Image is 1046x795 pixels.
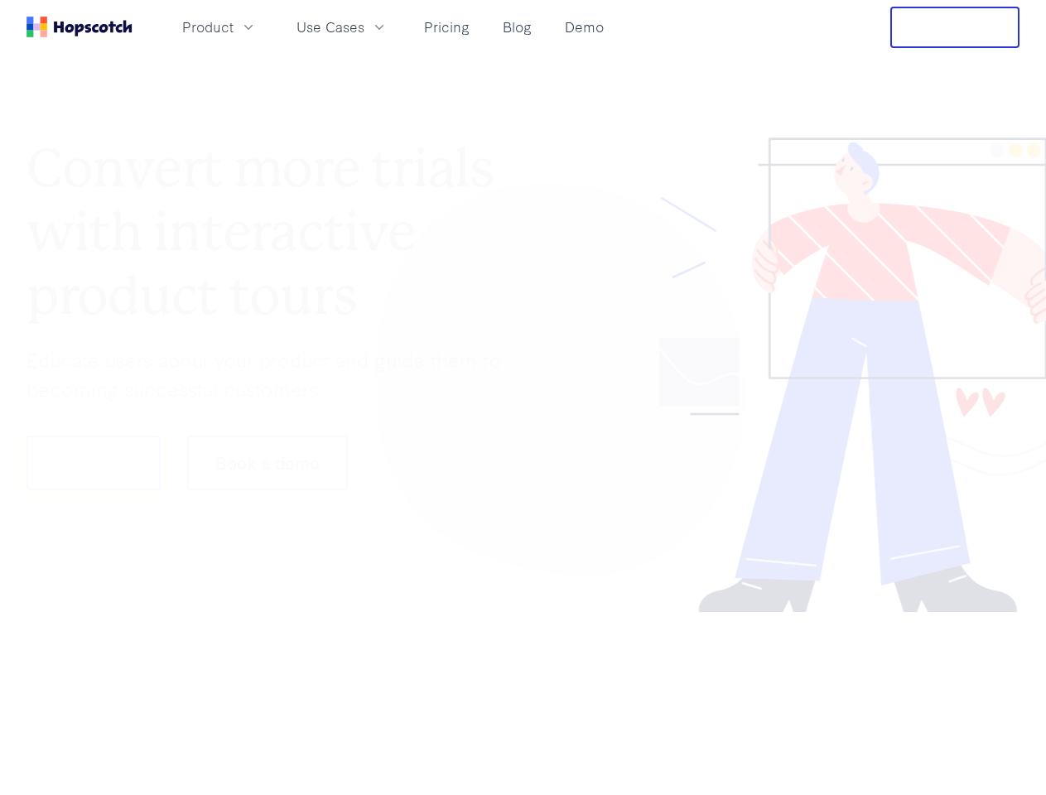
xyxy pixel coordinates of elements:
[27,137,523,327] h1: Convert more trials with interactive product tours
[287,13,398,41] button: Use Cases
[558,13,610,41] a: Demo
[27,436,161,490] button: Show me!
[182,17,234,37] span: Product
[296,17,364,37] span: Use Cases
[172,13,267,41] button: Product
[496,13,538,41] a: Blog
[890,7,1019,48] button: Free Trial
[187,436,348,490] button: Book a demo
[417,13,476,41] a: Pricing
[27,17,133,37] a: Home
[27,345,523,402] p: Educate users about your product and guide them to becoming successful customers.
